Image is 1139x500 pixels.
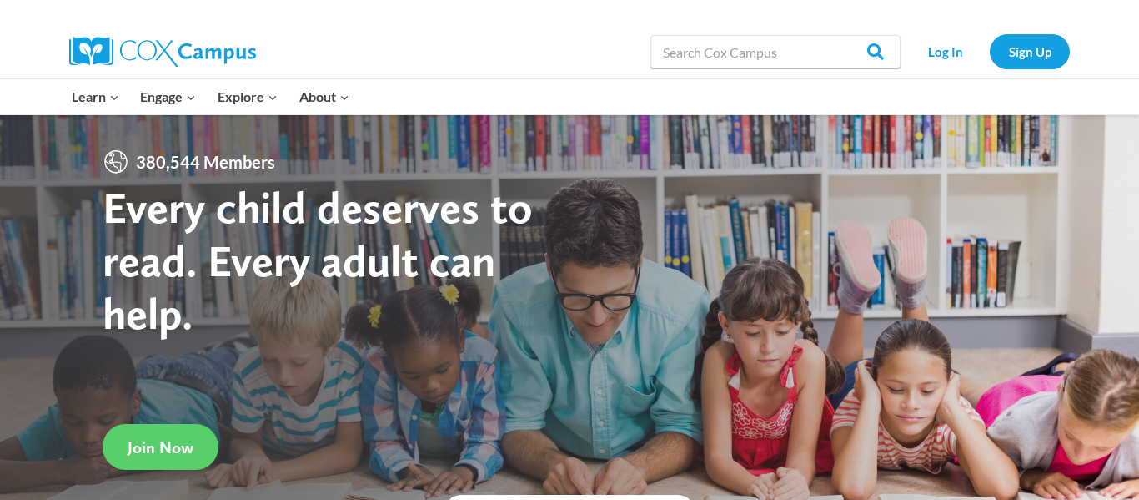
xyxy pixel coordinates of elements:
input: Search Cox Campus [650,35,901,68]
a: Log In [909,34,981,68]
strong: Every child deserves to read. Every adult can help. [103,180,533,340]
span: Engage [140,86,196,108]
span: About [299,86,349,108]
span: Explore [218,86,278,108]
img: Cox Campus [69,37,256,67]
nav: Primary Navigation [61,79,359,114]
span: 380,544 Members [129,149,282,175]
a: Join Now [103,424,218,470]
a: Sign Up [990,34,1070,68]
span: Join Now [128,437,193,457]
span: Learn [72,86,119,108]
nav: Secondary Navigation [909,34,1070,68]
